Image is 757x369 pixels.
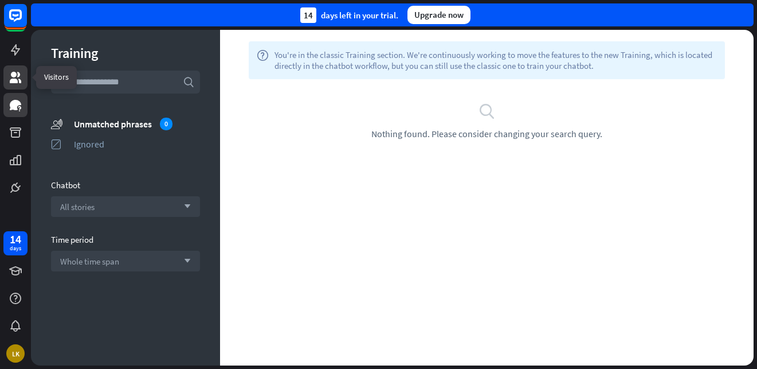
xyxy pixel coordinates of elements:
div: Unmatched phrases [74,118,200,130]
div: 14 [300,7,316,23]
i: arrow_down [178,258,191,265]
div: Ignored [74,138,200,150]
div: Training [51,44,200,62]
i: search [478,102,496,119]
i: ignored [51,138,62,150]
a: 14 days [3,231,28,255]
div: days [10,244,21,253]
div: 0 [160,118,172,130]
span: You're in the classic Training section. We're continuously working to move the features to the ne... [274,49,717,71]
span: Whole time span [60,256,119,267]
div: Upgrade now [407,6,470,24]
span: Nothing found. Please consider changing your search query. [371,128,602,139]
i: unmatched_phrases [51,118,62,130]
i: help [257,49,269,71]
button: Open LiveChat chat widget [9,5,44,39]
div: days left in your trial. [300,7,398,23]
div: LK [6,344,25,363]
span: All stories [60,201,95,212]
i: arrow_down [178,203,191,210]
div: Chatbot [51,180,200,191]
i: search [183,76,194,88]
div: Time period [51,234,200,245]
div: 14 [10,234,21,244]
